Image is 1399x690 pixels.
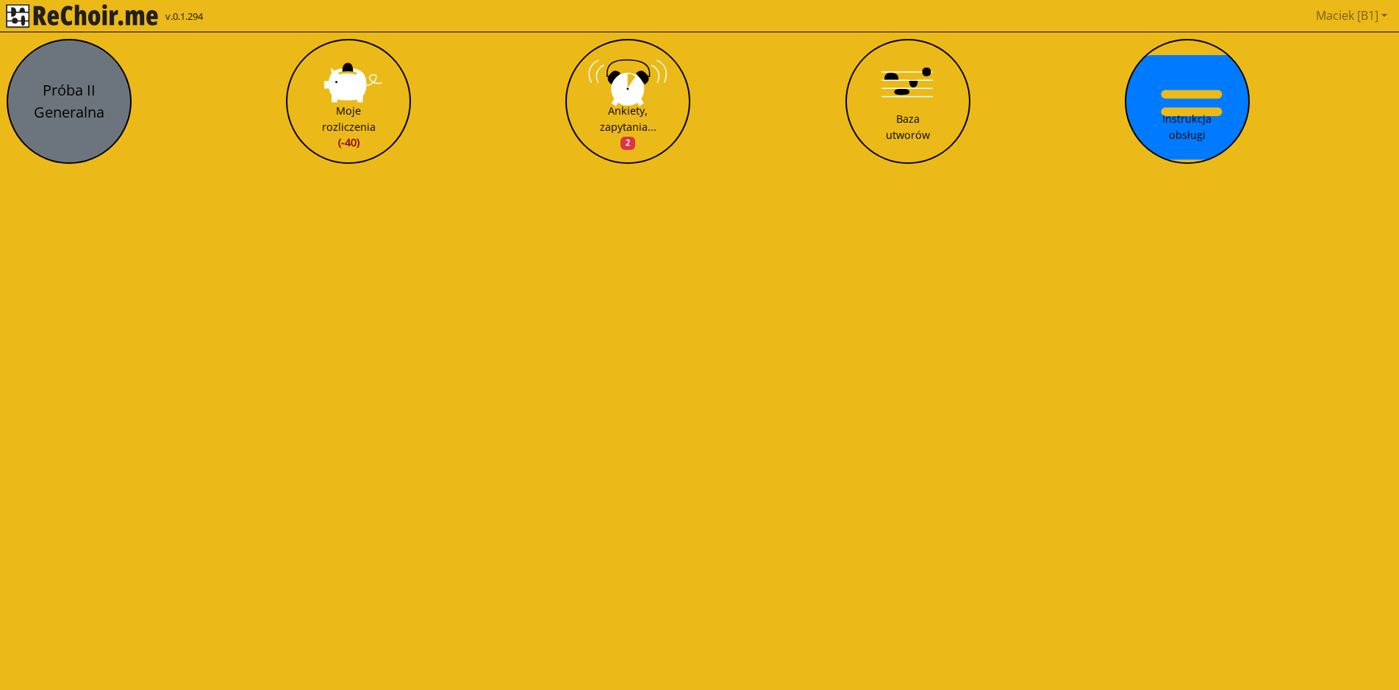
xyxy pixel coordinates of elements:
span: (-40) [322,134,376,151]
button: Instrukcja obsługi [1125,39,1250,164]
span: v.0.1.294 [165,10,203,24]
span: 2 [620,137,635,150]
div: Ankiety, zapytania... [600,103,656,151]
a: Maciek [B1] [1310,1,1393,30]
button: Próba II Generalna [7,39,132,164]
button: Baza utworów [845,39,970,164]
div: Instrukcja obsługi [1162,111,1212,143]
button: Moje rozliczenia(-40) [286,39,411,164]
img: rekłajer mi [6,4,158,28]
div: Baza utworów [886,111,930,143]
button: Ankiety, zapytania...2 [565,39,690,164]
div: Moje rozliczenia [322,103,376,151]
